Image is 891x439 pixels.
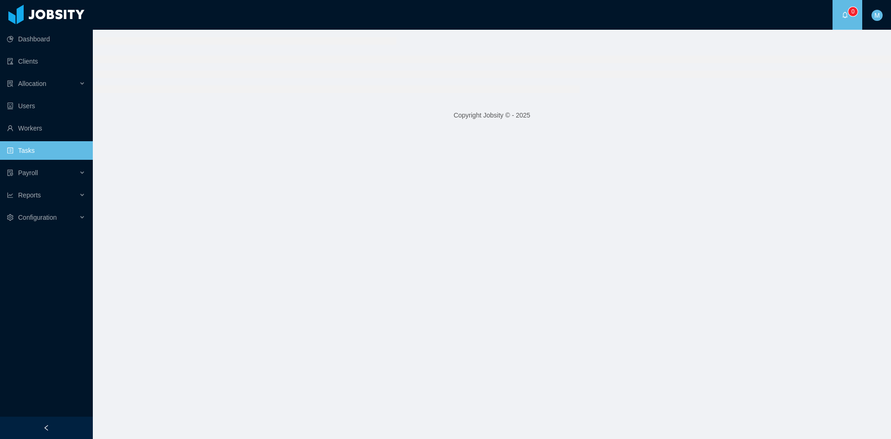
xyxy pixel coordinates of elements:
[7,97,85,115] a: icon: robotUsers
[18,80,46,87] span: Allocation
[874,10,880,21] span: M
[7,119,85,138] a: icon: userWorkers
[7,141,85,160] a: icon: profileTasks
[7,80,13,87] i: icon: solution
[7,214,13,221] i: icon: setting
[18,214,57,221] span: Configuration
[93,99,891,131] footer: Copyright Jobsity © - 2025
[18,191,41,199] span: Reports
[842,12,848,18] i: icon: bell
[7,52,85,71] a: icon: auditClients
[7,170,13,176] i: icon: file-protect
[7,30,85,48] a: icon: pie-chartDashboard
[848,7,858,16] sup: 0
[18,169,38,177] span: Payroll
[7,192,13,198] i: icon: line-chart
